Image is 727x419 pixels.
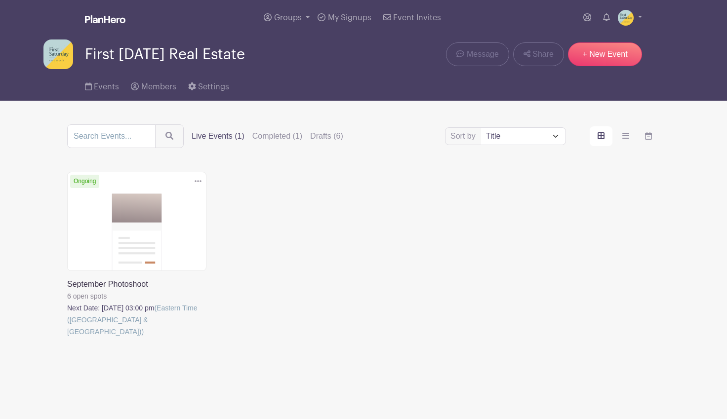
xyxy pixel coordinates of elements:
span: Message [467,48,499,60]
img: FS_Social_icon.jpg [43,39,73,69]
img: Untitled%20design%20copy.jpg [618,10,634,26]
label: Drafts (6) [310,130,343,142]
a: Members [131,69,176,101]
a: Share [513,42,564,66]
span: Groups [274,14,302,22]
div: filters [192,130,351,142]
input: Search Events... [67,124,156,148]
div: order and view [590,126,660,146]
label: Completed (1) [252,130,302,142]
a: Settings [188,69,229,101]
a: Message [446,42,509,66]
span: Events [94,83,119,91]
span: Members [141,83,176,91]
span: My Signups [328,14,371,22]
span: Event Invites [393,14,441,22]
span: First [DATE] Real Estate [85,46,245,63]
a: Events [85,69,119,101]
a: + New Event [568,42,642,66]
span: Share [532,48,554,60]
img: logo_white-6c42ec7e38ccf1d336a20a19083b03d10ae64f83f12c07503d8b9e83406b4c7d.svg [85,15,125,23]
label: Live Events (1) [192,130,244,142]
span: Settings [198,83,229,91]
label: Sort by [450,130,479,142]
